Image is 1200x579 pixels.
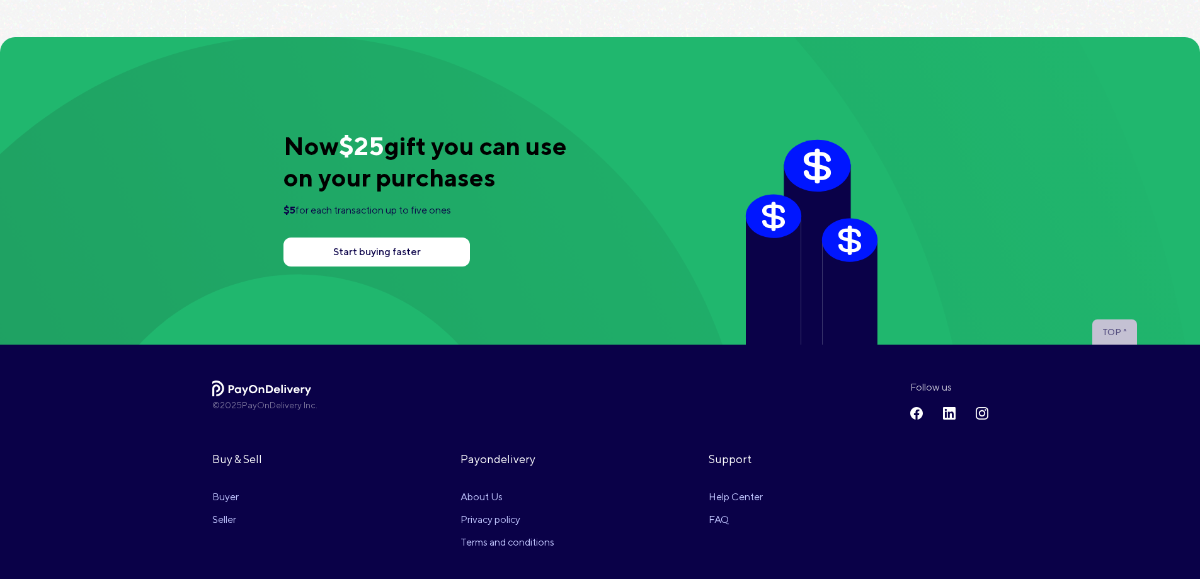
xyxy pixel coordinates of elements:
div: © 2025 PayOnDelivery Inc. [212,399,833,412]
button: TOP ^ [1092,319,1137,345]
span: Follow us [910,380,988,395]
a: Seller [212,508,336,531]
a: Terms and conditions [460,531,585,554]
a: Privacy policy [460,508,585,531]
button: Buy & Sell [212,442,336,476]
img: PayOnDelivery on Facebook [910,407,923,420]
button: Payondelivery [460,442,585,476]
a: FAQ [709,508,833,531]
a: Buyer [212,486,336,508]
img: PayOnDelivery [212,381,312,396]
span: Now gift you can use on your purchases [283,131,567,192]
p: for each transaction up to five ones [283,204,583,217]
strong: $25 [339,131,384,161]
strong: $5 [283,204,295,216]
a: About Us [460,486,585,508]
img: PayOnDelivery on Instagram [976,407,988,420]
button: Support [709,442,833,476]
a: Start buying faster [283,238,470,267]
img: PayOnDelivery on LinkedIn [943,407,956,420]
a: Help Center [709,486,833,508]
